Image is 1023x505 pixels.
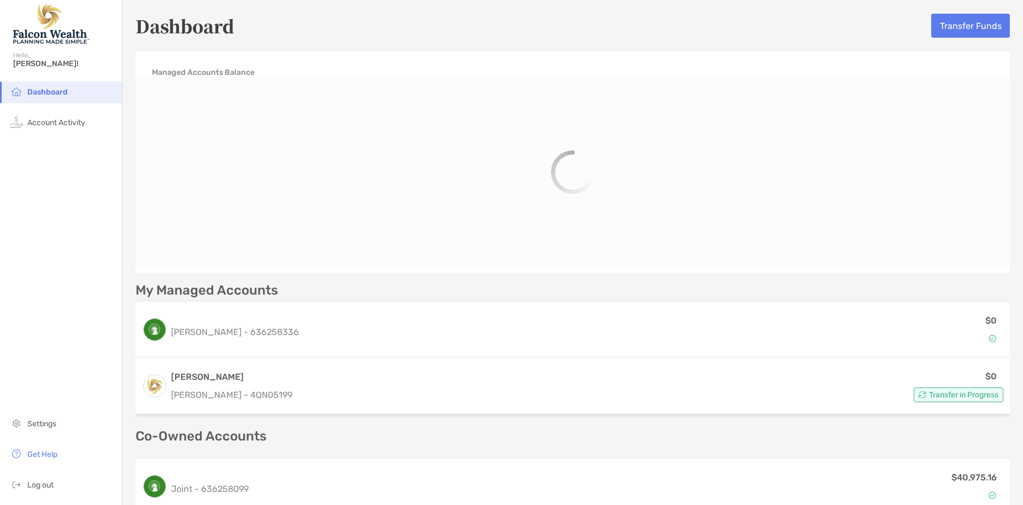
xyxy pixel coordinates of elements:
[27,87,68,97] span: Dashboard
[136,13,234,38] h5: Dashboard
[136,430,1010,443] p: Co-Owned Accounts
[919,391,926,398] img: Account Status icon
[171,388,292,402] p: [PERSON_NAME] - 4QN05199
[171,482,249,496] p: Joint - 636258099
[144,475,166,497] img: logo account
[171,325,299,339] p: [PERSON_NAME] - 636258336
[951,471,997,484] p: $40,975.16
[10,416,23,430] img: settings icon
[10,478,23,491] img: logout icon
[144,375,166,397] img: logo account
[27,450,57,459] span: Get Help
[10,447,23,460] img: get-help icon
[929,392,998,398] span: Transfer in Progress
[10,85,23,98] img: household icon
[985,314,997,327] p: $0
[10,115,23,128] img: activity icon
[136,284,278,297] p: My Managed Accounts
[985,369,997,383] p: $0
[171,371,292,384] h3: [PERSON_NAME]
[13,59,115,68] span: [PERSON_NAME]!
[144,319,166,340] img: logo account
[27,118,85,127] span: Account Activity
[931,14,1010,38] button: Transfer Funds
[152,68,255,77] h4: Managed Accounts Balance
[989,491,996,499] img: Account Status icon
[27,480,54,490] span: Log out
[989,334,996,342] img: Account Status icon
[27,419,56,428] span: Settings
[13,4,90,44] img: Falcon Wealth Planning Logo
